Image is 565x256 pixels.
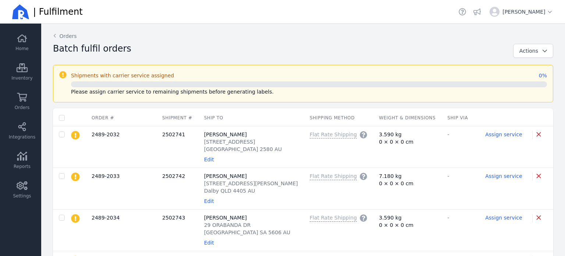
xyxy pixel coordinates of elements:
[204,180,298,186] span: [STREET_ADDRESS][PERSON_NAME]
[204,131,247,138] span: [PERSON_NAME]
[513,44,553,58] button: Actions
[310,131,357,138] span: Flat Rate Shipping
[71,71,174,80] span: Shipments with carrier service assigned
[92,173,120,179] span: 2489-2033
[15,46,28,52] span: Home
[519,48,538,54] span: Actions
[539,71,547,80] span: 0%
[532,214,542,222] div: Remove shipment from current batch
[487,4,556,20] button: [PERSON_NAME]
[379,172,402,180] span: 7.180 kg
[11,75,32,81] span: Inventory
[156,210,198,251] td: 2502743
[310,214,357,222] span: Flat Rate Shipping
[204,115,223,120] span: ship to
[379,214,402,221] span: 3.590 kg
[15,105,29,111] span: Orders
[534,172,542,181] button: Remove shipment from current batch
[204,222,251,228] span: 29 ORABANDA DR
[92,115,114,120] span: order #
[532,131,542,139] div: Remove shipment from current batch
[447,131,449,138] span: -
[204,188,255,194] span: Dalby QLD 4405 AU
[204,172,247,180] span: [PERSON_NAME]
[310,214,367,222] button: Flat Rate Shipping
[379,221,413,229] span: 0 × 0 × 0 cm
[534,214,542,222] button: Remove shipment from current batch
[310,115,355,120] span: shipping method
[310,172,367,180] button: Flat Rate Shipping
[204,156,214,163] button: Edit
[71,89,274,95] span: Please assign carrier service to remaining shipments before generating labels.
[485,172,522,180] button: Assign service
[14,164,31,169] span: Reports
[204,198,214,204] span: Edit
[162,115,192,120] span: shipment #
[204,146,282,152] span: [GEOGRAPHIC_DATA] 2580 AU
[457,7,468,17] a: Helpdesk
[156,126,198,168] td: 2502741
[204,239,214,246] button: Edit
[13,193,31,199] span: Settings
[92,215,120,221] span: 2489-2034
[33,6,83,18] span: | Fulfilment
[379,138,413,145] span: 0 × 0 × 0 cm
[92,131,120,137] span: 2489-2032
[485,131,522,138] button: Assign service
[379,115,436,120] span: weight & dimensions
[53,32,77,40] a: Orders
[310,172,357,180] span: Flat Rate Shipping
[447,214,449,221] span: -
[485,173,522,179] span: Assign service
[502,8,553,15] span: [PERSON_NAME]
[204,240,214,246] span: Edit
[204,197,214,205] button: Edit
[534,131,542,139] button: Remove shipment from current batch
[156,168,198,210] td: 2502742
[485,214,522,221] button: Assign service
[485,215,522,221] span: Assign service
[12,3,29,21] img: Ricemill Logo
[379,180,413,187] span: 0 × 0 × 0 cm
[447,172,449,180] span: -
[447,115,468,120] span: ship via
[53,43,131,55] h2: Batch fulfil orders
[310,131,367,138] button: Flat Rate Shipping
[204,139,255,145] span: [STREET_ADDRESS]
[485,131,522,137] span: Assign service
[204,157,214,162] span: Edit
[204,214,247,221] span: [PERSON_NAME]
[9,134,35,140] span: Integrations
[204,229,291,235] span: [GEOGRAPHIC_DATA] SA 5606 AU
[379,131,402,138] span: 3.590 kg
[532,172,542,181] div: Remove shipment from current batch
